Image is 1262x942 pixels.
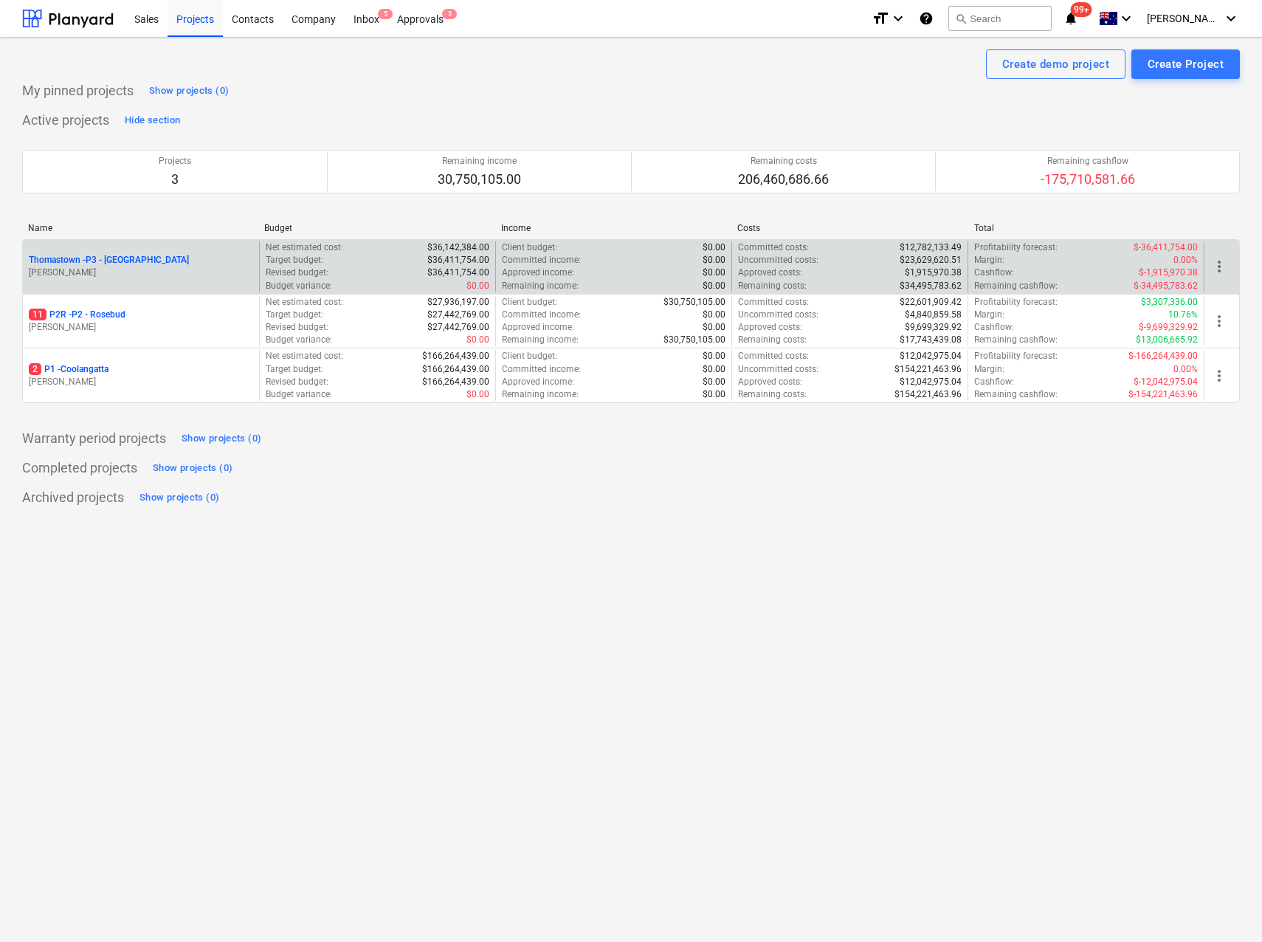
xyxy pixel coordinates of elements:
p: Approved costs : [738,376,802,388]
p: Uncommitted costs : [738,254,818,267]
p: $0.00 [466,280,489,292]
p: 0.00% [1173,363,1198,376]
p: Net estimated cost : [266,296,343,309]
button: Show projects (0) [136,486,223,509]
p: $23,629,620.51 [900,254,962,267]
p: $166,264,439.00 [422,350,489,362]
p: $36,411,754.00 [427,267,489,279]
p: My pinned projects [22,82,134,100]
span: search [955,13,967,24]
p: $0.00 [703,350,725,362]
p: $34,495,783.62 [900,280,962,292]
p: Committed income : [502,309,581,321]
p: Revised budget : [266,321,328,334]
p: P1 - Coolangatta [29,363,108,376]
p: Approved income : [502,376,574,388]
p: 10.76% [1168,309,1198,321]
p: 30,750,105.00 [438,171,521,188]
p: $0.00 [703,388,725,401]
p: $-154,221,463.96 [1128,388,1198,401]
div: Name [28,223,252,233]
p: Budget variance : [266,334,332,346]
p: Cashflow : [974,267,1014,279]
p: $0.00 [466,334,489,346]
div: 11P2R -P2 - Rosebud[PERSON_NAME] [29,309,253,334]
p: Remaining cashflow : [974,280,1058,292]
button: Show projects (0) [145,79,232,103]
span: more_vert [1210,312,1228,330]
p: $0.00 [703,241,725,254]
p: $154,221,463.96 [894,363,962,376]
p: Target budget : [266,309,323,321]
p: Thomastown - P3 - [GEOGRAPHIC_DATA] [29,254,189,267]
p: Warranty period projects [22,430,166,447]
button: Show projects (0) [149,456,236,480]
p: Remaining costs : [738,388,807,401]
p: Committed costs : [738,296,809,309]
div: Total [974,223,1199,233]
p: Remaining income : [502,388,579,401]
i: keyboard_arrow_down [889,10,907,27]
p: $-36,411,754.00 [1134,241,1198,254]
p: $9,699,329.92 [905,321,962,334]
div: Create Project [1148,55,1224,74]
p: $0.00 [703,309,725,321]
p: Profitability forecast : [974,241,1058,254]
p: Budget variance : [266,280,332,292]
p: $0.00 [703,280,725,292]
p: Remaining income [438,155,521,168]
span: 2 [29,363,41,375]
p: [PERSON_NAME] [29,376,253,388]
p: Client budget : [502,296,557,309]
p: [PERSON_NAME] [29,267,253,279]
button: Create demo project [986,49,1125,79]
button: Show projects (0) [178,427,265,450]
p: $166,264,439.00 [422,376,489,388]
p: $30,750,105.00 [663,296,725,309]
p: $0.00 [466,388,489,401]
button: Create Project [1131,49,1240,79]
p: Remaining costs : [738,280,807,292]
div: Income [501,223,725,233]
p: $17,743,439.08 [900,334,962,346]
p: $12,042,975.04 [900,376,962,388]
span: [PERSON_NAME] [1147,13,1221,24]
div: 2P1 -Coolangatta[PERSON_NAME] [29,363,253,388]
button: Hide section [121,109,184,132]
p: Budget variance : [266,388,332,401]
div: Show projects (0) [139,489,219,506]
p: $-166,264,439.00 [1128,350,1198,362]
i: keyboard_arrow_down [1117,10,1135,27]
p: $-9,699,329.92 [1139,321,1198,334]
p: $13,006,665.92 [1136,334,1198,346]
p: Client budget : [502,350,557,362]
p: 206,460,686.66 [738,171,829,188]
p: Margin : [974,254,1004,267]
p: $0.00 [703,267,725,279]
p: P2R - P2 - Rosebud [29,309,125,321]
p: $0.00 [703,363,725,376]
p: Active projects [22,111,109,129]
p: $0.00 [703,321,725,334]
p: Committed costs : [738,350,809,362]
div: Show projects (0) [182,430,261,447]
span: more_vert [1210,258,1228,275]
div: Create demo project [1002,55,1109,74]
p: Cashflow : [974,321,1014,334]
p: Committed costs : [738,241,809,254]
p: Completed projects [22,459,137,477]
p: $3,307,336.00 [1141,296,1198,309]
p: Profitability forecast : [974,296,1058,309]
p: Margin : [974,363,1004,376]
p: Remaining costs [738,155,829,168]
p: -175,710,581.66 [1041,171,1135,188]
p: $0.00 [703,254,725,267]
div: Thomastown -P3 - [GEOGRAPHIC_DATA][PERSON_NAME] [29,254,253,279]
p: Approved costs : [738,267,802,279]
p: Archived projects [22,489,124,506]
p: $4,840,859.58 [905,309,962,321]
p: $36,142,384.00 [427,241,489,254]
p: Client budget : [502,241,557,254]
p: Approved income : [502,321,574,334]
p: $27,442,769.00 [427,309,489,321]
